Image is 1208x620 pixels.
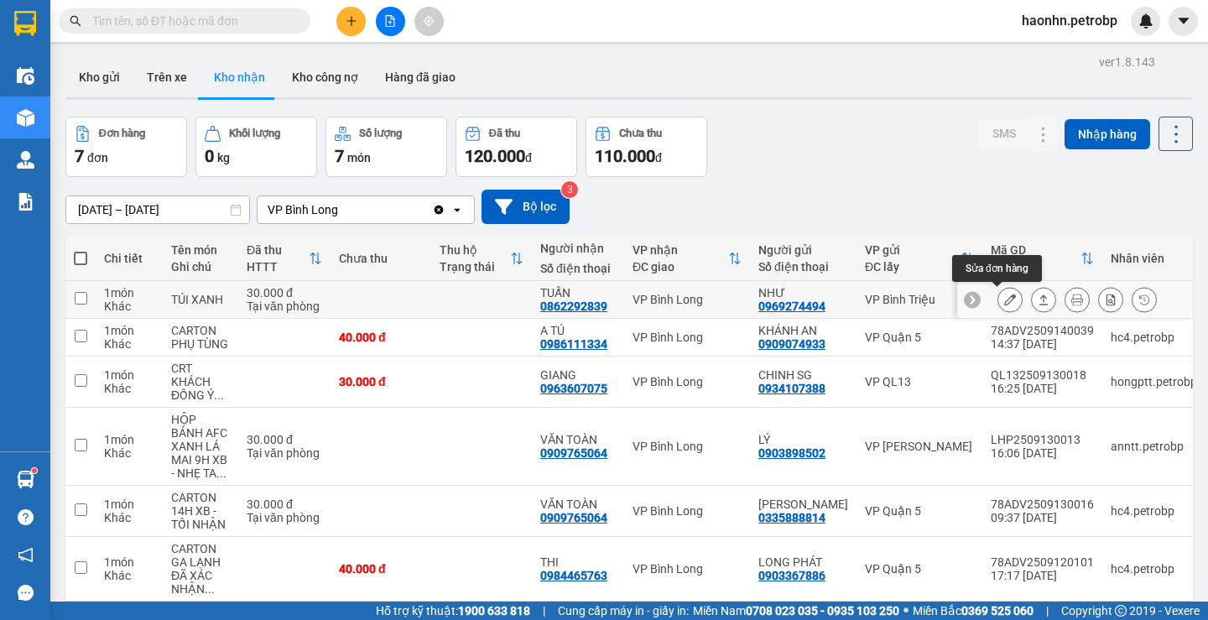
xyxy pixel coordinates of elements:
[1046,602,1049,620] span: |
[1138,13,1153,29] img: icon-new-feature
[14,11,36,36] img: logo-vxr
[758,446,825,460] div: 0903898502
[171,375,230,402] div: KHÁCH ĐỒNG Ý MAI ĐI CHUYẾN 9H
[991,446,1094,460] div: 16:06 [DATE]
[104,569,154,582] div: Khác
[952,255,1042,282] div: Sửa đơn hàng
[104,252,154,265] div: Chi tiết
[1111,440,1197,453] div: anntt.petrobp
[1111,252,1197,265] div: Nhân viên
[268,201,338,218] div: VP Bình Long
[540,446,607,460] div: 0909765064
[133,57,200,97] button: Trên xe
[116,118,223,137] li: VP VP Quận 5
[758,433,848,446] div: LÝ
[991,569,1094,582] div: 17:17 [DATE]
[18,547,34,563] span: notification
[982,237,1102,281] th: Toggle SortBy
[997,287,1023,312] div: Sửa đơn hàng
[758,300,825,313] div: 0969274494
[432,203,445,216] svg: Clear value
[746,604,899,617] strong: 0708 023 035 - 0935 103 250
[247,433,322,446] div: 30.000 đ
[104,300,154,313] div: Khác
[865,260,961,274] div: ĐC lấy
[558,602,689,620] span: Cung cấp máy in - giấy in:
[1111,562,1197,576] div: hc4.petrobp
[247,300,322,313] div: Tại văn phòng
[104,286,154,300] div: 1 món
[65,117,187,177] button: Đơn hàng7đơn
[758,260,848,274] div: Số điện thoại
[17,151,34,169] img: warehouse-icon
[619,128,662,139] div: Chưa thu
[171,260,230,274] div: Ghi chú
[450,203,464,216] svg: open
[216,466,226,480] span: ...
[247,498,322,511] div: 30.000 đ
[279,57,372,97] button: Kho công nợ
[346,15,357,27] span: plus
[339,252,423,265] div: Chưa thu
[1031,287,1056,312] div: Giao hàng
[633,293,742,306] div: VP Bình Long
[423,15,435,27] span: aim
[1111,331,1197,344] div: hc4.petrobp
[17,109,34,127] img: warehouse-icon
[595,146,655,166] span: 110.000
[633,243,728,257] div: VP nhận
[991,243,1080,257] div: Mã GD
[991,433,1094,446] div: LHP2509130013
[540,433,616,446] div: VĂN TOÀN
[540,555,616,569] div: THI
[104,555,154,569] div: 1 món
[633,562,742,576] div: VP Bình Long
[758,569,825,582] div: 0903367886
[865,293,974,306] div: VP Bình Triệu
[540,286,616,300] div: TUẤN
[325,117,447,177] button: Số lượng7món
[66,196,249,223] input: Select a date range.
[540,337,607,351] div: 0986111334
[171,362,230,375] div: CRT
[104,368,154,382] div: 1 món
[913,602,1034,620] span: Miền Bắc
[865,504,974,518] div: VP Quận 5
[758,498,848,511] div: NGỌC PHƯƠNG
[482,190,570,224] button: Bộ lọc
[171,453,230,480] div: MAI 9H XB - NHẸ TAY DỄ VỠ
[458,604,530,617] strong: 1900 633 818
[1111,375,1197,388] div: hongptt.petrobp
[32,468,37,473] sup: 1
[384,15,396,27] span: file-add
[525,151,532,164] span: đ
[104,511,154,524] div: Khác
[540,511,607,524] div: 0909765064
[1008,10,1131,31] span: haonhn.petrobp
[857,237,982,281] th: Toggle SortBy
[540,368,616,382] div: GIANG
[758,382,825,395] div: 0934107388
[991,324,1094,337] div: 78ADV2509140039
[217,151,230,164] span: kg
[104,382,154,395] div: Khác
[540,262,616,275] div: Số điện thoại
[171,542,230,569] div: CARTON GA LẠNH
[1111,504,1197,518] div: hc4.petrobp
[8,118,116,137] li: VP VP Bình Long
[335,146,344,166] span: 7
[561,181,578,198] sup: 3
[18,585,34,601] span: message
[633,440,742,453] div: VP Bình Long
[758,511,825,524] div: 0335888814
[247,243,309,257] div: Đã thu
[991,511,1094,524] div: 09:37 [DATE]
[540,382,607,395] div: 0963607075
[655,151,662,164] span: đ
[865,331,974,344] div: VP Quận 5
[624,237,750,281] th: Toggle SortBy
[171,293,230,306] div: TÚI XANH
[540,498,616,511] div: VĂN TOÀN
[247,260,309,274] div: HTTT
[17,67,34,85] img: warehouse-icon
